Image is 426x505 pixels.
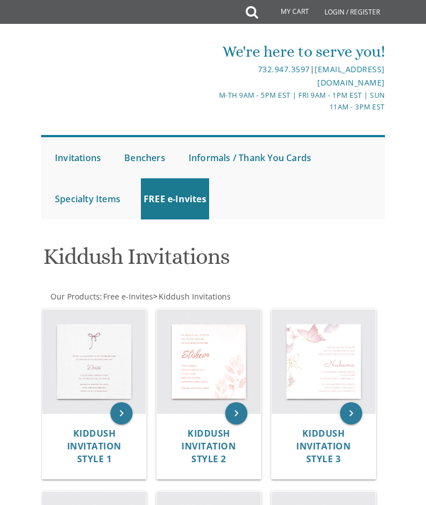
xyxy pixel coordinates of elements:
[257,1,317,23] a: My Cart
[225,402,247,424] a: keyboard_arrow_right
[157,309,261,413] img: Kiddush Invitation Style 2
[181,427,236,465] span: Kiddush Invitation Style 2
[42,309,146,413] img: Kiddush Invitation Style 1
[52,137,104,178] a: Invitations
[49,291,100,302] a: Our Products
[214,89,385,113] div: M-Th 9am - 5pm EST | Fri 9am - 1pm EST | Sun 11am - 3pm EST
[258,64,310,74] a: 732.947.3597
[340,402,362,424] a: keyboard_arrow_right
[110,402,133,424] a: keyboard_arrow_right
[103,291,153,302] span: Free e-Invites
[102,291,153,302] a: Free e-Invites
[315,64,385,88] a: [EMAIL_ADDRESS][DOMAIN_NAME]
[141,178,209,219] a: FREE e-Invites
[214,41,385,63] div: We're here to serve you!
[67,427,121,465] span: Kiddush Invitation Style 1
[214,63,385,89] div: |
[181,428,236,464] a: Kiddush Invitation Style 2
[296,427,351,465] span: Kiddush Invitation Style 3
[121,137,168,178] a: Benchers
[296,428,351,464] a: Kiddush Invitation Style 3
[52,178,123,219] a: Specialty Items
[67,428,121,464] a: Kiddush Invitation Style 1
[43,244,382,277] h1: Kiddush Invitations
[158,291,231,302] a: Kiddush Invitations
[159,291,231,302] span: Kiddush Invitations
[41,291,385,302] div: :
[153,291,231,302] span: >
[272,309,376,413] img: Kiddush Invitation Style 3
[186,137,314,178] a: Informals / Thank You Cards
